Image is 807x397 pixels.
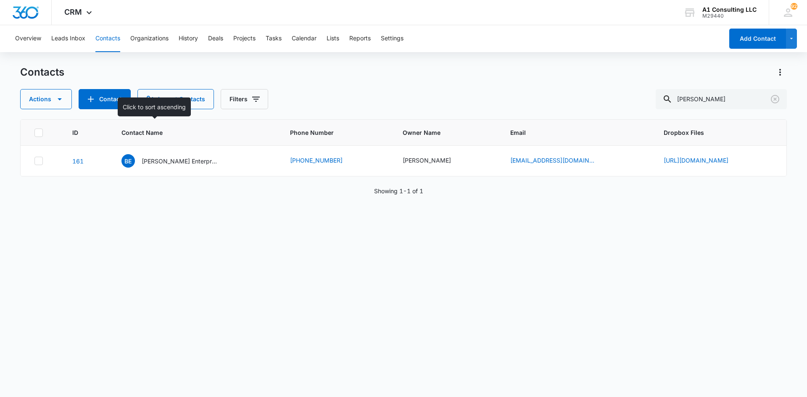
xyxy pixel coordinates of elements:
[51,25,85,52] button: Leads Inbox
[656,89,787,109] input: Search Contacts
[221,89,268,109] button: Filters
[290,156,358,166] div: Phone Number - (201) 471-8377 - Select to Edit Field
[20,89,72,109] button: Actions
[137,89,214,109] button: Import Contacts
[791,3,797,10] span: 92
[121,154,232,168] div: Contact Name - Betances Enterprise Corp - Select to Edit Field
[179,25,198,52] button: History
[791,3,797,10] div: notifications count
[142,157,217,166] p: [PERSON_NAME] Enterprise Corp
[72,128,89,137] span: ID
[292,25,316,52] button: Calendar
[664,156,744,166] div: Dropbox Files - https://www.dropbox.com/sh/2vyl2jdmoooil1f/AAD6gIz7Q6v8trNqBJU0H5Kga?dl=0 - Selec...
[510,128,631,137] span: Email
[95,25,120,52] button: Contacts
[121,154,135,168] span: BE
[664,157,728,164] a: [URL][DOMAIN_NAME]
[773,66,787,79] button: Actions
[403,128,490,137] span: Owner Name
[290,156,343,165] a: [PHONE_NUMBER]
[79,89,131,109] button: Add Contact
[64,8,82,16] span: CRM
[15,25,41,52] button: Overview
[702,6,757,13] div: account name
[118,97,191,116] div: Click to sort ascending
[702,13,757,19] div: account id
[233,25,256,52] button: Projects
[403,156,466,166] div: Owner Name - Alexandro M Betances - Select to Edit Field
[374,187,423,195] p: Showing 1-1 of 1
[381,25,403,52] button: Settings
[729,29,786,49] button: Add Contact
[290,128,383,137] span: Phone Number
[403,156,451,165] div: [PERSON_NAME]
[349,25,371,52] button: Reports
[72,158,84,165] a: Navigate to contact details page for Betances Enterprise Corp
[20,66,64,79] h1: Contacts
[130,25,169,52] button: Organizations
[768,92,782,106] button: Clear
[510,156,609,166] div: Email - abetances080711@gmail.com - Select to Edit Field
[266,25,282,52] button: Tasks
[664,128,773,137] span: Dropbox Files
[327,25,339,52] button: Lists
[510,156,594,165] a: [EMAIL_ADDRESS][DOMAIN_NAME]
[121,128,258,137] span: Contact Name
[208,25,223,52] button: Deals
